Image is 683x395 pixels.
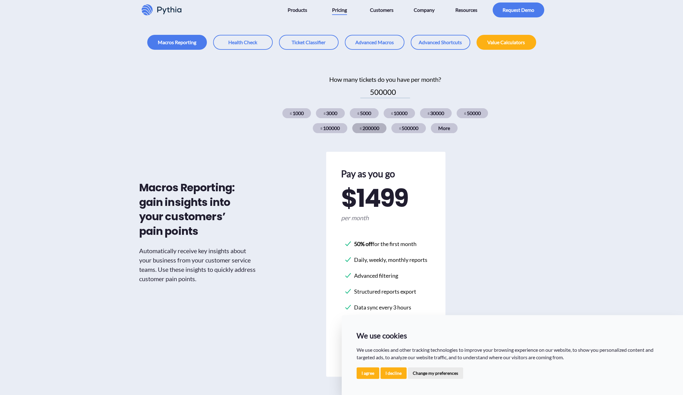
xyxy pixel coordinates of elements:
p: We use cookies and other tracking technologies to improve your browsing experience on our website... [357,346,668,361]
span: ≤ [399,125,401,131]
span: ≤ [323,110,326,116]
span: ≤ [427,110,430,116]
span: ≤ [320,125,322,131]
h2: Macros Reporting: gain insights into your customers’ pain points [139,180,239,239]
span: ≤ [391,110,393,116]
span: Products [287,5,307,15]
span: $ 1499 [341,186,408,211]
div: 100000 [313,123,347,133]
b: 50% off [354,240,372,247]
div: 1000 [282,108,311,118]
button: Change my preferences [408,367,463,379]
span: ≤ [290,110,292,116]
span: ≤ [464,110,466,116]
div: More [431,123,458,133]
div: 500000 [391,123,426,133]
li: Structured reports export [344,285,427,298]
h3: Automatically receive key insights about your business from your customer service teams. Use thes... [139,246,257,283]
div: How many tickets do you have per month? [264,75,507,84]
li: Daily, weekly, monthly reports [344,253,427,267]
div: 50000 [457,108,488,118]
li: Advanced filtering [344,269,427,282]
div: for the first month [354,240,417,248]
li: Data sync every 3 hours [344,301,427,314]
button: I agree [357,367,379,379]
button: I decline [380,367,407,379]
p: We use cookies [357,330,668,341]
h2: Pay as you go [341,167,430,181]
span: ≤ [360,125,362,131]
div: 3000 [316,108,345,118]
div: 200000 [352,123,387,133]
span: ≤ [357,110,359,116]
span: per month [341,213,430,222]
div: 10000 [384,108,415,118]
span: Pricing [332,5,347,15]
span: Company [414,5,435,15]
span: Resources [455,5,477,15]
span: Customers [370,5,394,15]
div: 30000 [420,108,452,118]
div: 5000 [350,108,379,118]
